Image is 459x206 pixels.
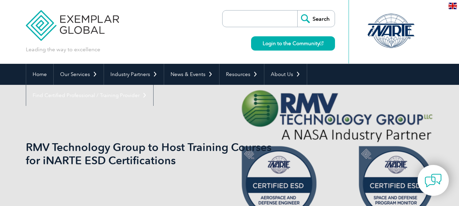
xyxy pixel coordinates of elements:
[297,11,335,27] input: Search
[26,64,53,85] a: Home
[425,172,442,189] img: contact-chat.png
[26,141,287,167] h1: RMV Technology Group to Host Training Courses for iNARTE ESD Certifications
[264,64,307,85] a: About Us
[219,64,264,85] a: Resources
[104,64,164,85] a: Industry Partners
[251,36,335,51] a: Login to the Community
[164,64,219,85] a: News & Events
[448,3,457,9] img: en
[26,85,153,106] a: Find Certified Professional / Training Provider
[26,46,100,53] p: Leading the way to excellence
[54,64,104,85] a: Our Services
[320,41,323,45] img: open_square.png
